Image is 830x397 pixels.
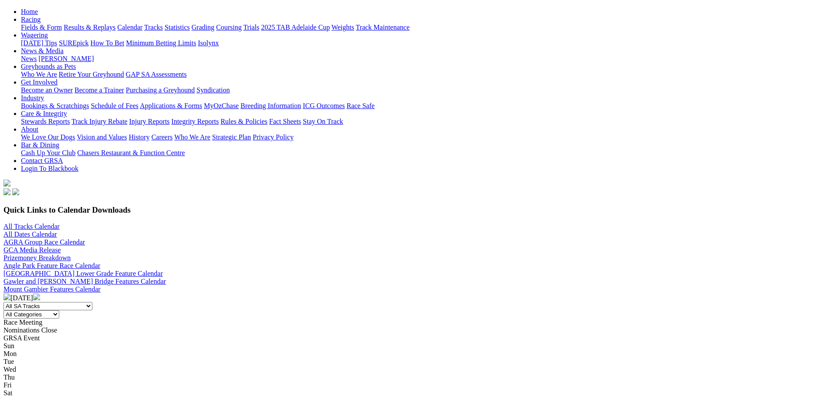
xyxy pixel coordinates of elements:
[243,24,259,31] a: Trials
[3,326,827,334] div: Nominations Close
[21,165,78,172] a: Login To Blackbook
[3,180,10,187] img: logo-grsa-white.png
[21,102,827,110] div: Industry
[3,270,163,277] a: [GEOGRAPHIC_DATA] Lower Grade Feature Calendar
[3,381,827,389] div: Fri
[3,205,827,215] h3: Quick Links to Calendar Downloads
[21,157,63,164] a: Contact GRSA
[21,8,38,15] a: Home
[21,102,89,109] a: Bookings & Scratchings
[21,71,827,78] div: Greyhounds as Pets
[12,188,19,195] img: twitter.svg
[196,86,230,94] a: Syndication
[269,118,301,125] a: Fact Sheets
[3,278,166,285] a: Gawler and [PERSON_NAME] Bridge Features Calendar
[21,16,41,23] a: Racing
[21,63,76,70] a: Greyhounds as Pets
[21,47,64,54] a: News & Media
[303,118,343,125] a: Stay On Track
[21,78,58,86] a: Get Involved
[3,350,827,358] div: Mon
[117,24,142,31] a: Calendar
[21,141,59,149] a: Bar & Dining
[3,293,10,300] img: chevron-left-pager-white.svg
[21,110,67,117] a: Care & Integrity
[21,126,38,133] a: About
[140,102,202,109] a: Applications & Forms
[3,293,827,302] div: [DATE]
[204,102,239,109] a: MyOzChase
[21,86,827,94] div: Get Involved
[3,254,71,261] a: Prizemoney Breakdown
[21,149,75,156] a: Cash Up Your Club
[71,118,127,125] a: Track Injury Rebate
[220,118,268,125] a: Rules & Policies
[64,24,115,31] a: Results & Replays
[3,342,827,350] div: Sun
[21,39,827,47] div: Wagering
[151,133,173,141] a: Careers
[129,118,169,125] a: Injury Reports
[59,39,88,47] a: SUREpick
[144,24,163,31] a: Tracks
[3,373,827,381] div: Thu
[192,24,214,31] a: Grading
[3,334,827,342] div: GRSA Event
[77,149,185,156] a: Chasers Restaurant & Function Centre
[75,86,124,94] a: Become a Trainer
[165,24,190,31] a: Statistics
[303,102,345,109] a: ICG Outcomes
[212,133,251,141] a: Strategic Plan
[3,231,57,238] a: All Dates Calendar
[21,118,70,125] a: Stewards Reports
[356,24,410,31] a: Track Maintenance
[91,102,138,109] a: Schedule of Fees
[216,24,242,31] a: Coursing
[332,24,354,31] a: Weights
[21,149,827,157] div: Bar & Dining
[21,71,57,78] a: Who We Are
[21,133,827,141] div: About
[346,102,374,109] a: Race Safe
[126,71,187,78] a: GAP SA Assessments
[3,262,100,269] a: Angle Park Feature Race Calendar
[21,24,827,31] div: Racing
[261,24,330,31] a: 2025 TAB Adelaide Cup
[3,366,827,373] div: Wed
[3,358,827,366] div: Tue
[3,246,61,254] a: GCA Media Release
[198,39,219,47] a: Isolynx
[3,238,85,246] a: AGRA Group Race Calendar
[38,55,94,62] a: [PERSON_NAME]
[21,94,44,102] a: Industry
[59,71,124,78] a: Retire Your Greyhound
[21,24,62,31] a: Fields & Form
[91,39,125,47] a: How To Bet
[174,133,210,141] a: Who We Are
[3,319,827,326] div: Race Meeting
[126,39,196,47] a: Minimum Betting Limits
[253,133,294,141] a: Privacy Policy
[3,389,827,397] div: Sat
[21,55,827,63] div: News & Media
[129,133,149,141] a: History
[21,31,48,39] a: Wagering
[77,133,127,141] a: Vision and Values
[21,118,827,126] div: Care & Integrity
[171,118,219,125] a: Integrity Reports
[21,133,75,141] a: We Love Our Dogs
[3,285,101,293] a: Mount Gambier Features Calendar
[3,188,10,195] img: facebook.svg
[21,86,73,94] a: Become an Owner
[241,102,301,109] a: Breeding Information
[21,55,37,62] a: News
[3,223,60,230] a: All Tracks Calendar
[126,86,195,94] a: Purchasing a Greyhound
[21,39,57,47] a: [DATE] Tips
[33,293,40,300] img: chevron-right-pager-white.svg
